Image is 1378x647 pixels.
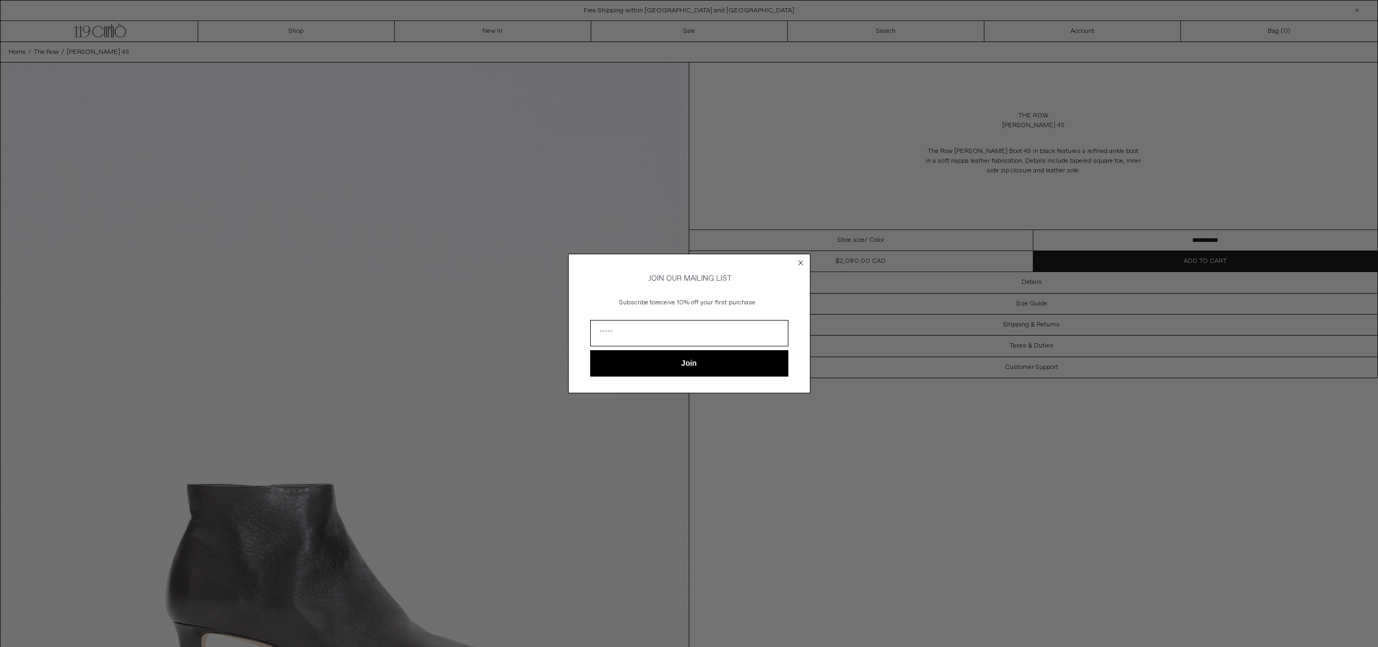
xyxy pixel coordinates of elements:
button: Join [590,350,788,377]
span: JOIN OUR MAILING LIST [647,274,732,283]
span: receive 10% off your first purchase [655,298,756,307]
span: Subscribe to [619,298,655,307]
input: Email [590,320,788,346]
button: Close dialog [795,258,806,268]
